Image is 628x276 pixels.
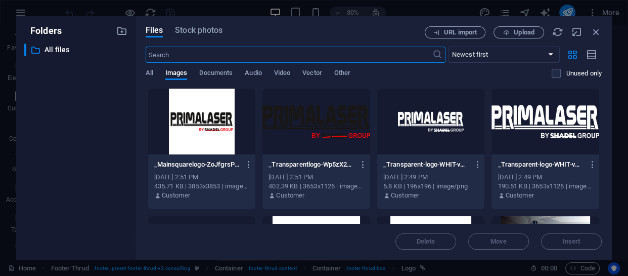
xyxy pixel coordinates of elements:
[302,67,322,81] span: Vector
[276,191,304,200] p: Customer
[444,29,477,35] span: URL import
[571,26,582,37] i: Minimize
[199,67,233,81] span: Documents
[425,26,485,38] button: URL import
[146,24,163,36] span: Files
[162,191,190,200] p: Customer
[334,67,350,81] span: Other
[552,26,563,37] i: Reload
[506,191,534,200] p: Customer
[566,69,602,78] p: Displays only files that are not in use on the website. Files added during this session can still...
[154,173,250,182] div: [DATE] 2:51 PM
[383,160,469,169] p: _Transparent-logo-WHIT-vmZ46RDr5hq5k98_oMEaEA-HZjEIJekg-ng5xdKkjyf2w.png
[146,47,432,63] input: Search
[24,24,62,37] p: Folders
[116,25,127,36] i: Create new folder
[154,182,250,191] div: 435.71 KB | 3853x3853 | image/png
[391,191,419,200] p: Customer
[383,182,479,191] div: 5.8 KB | 196x196 | image/png
[498,173,593,182] div: [DATE] 2:49 PM
[498,182,593,191] div: 190.51 KB | 3653x1126 | image/png
[165,67,188,81] span: Images
[175,24,222,36] span: Stock photos
[591,26,602,37] i: Close
[383,173,479,182] div: [DATE] 2:49 PM
[498,160,584,169] p: _Transparent-logo-WHIT-vmZ46RDr5hq5k98_oMEaEA.png
[514,29,534,35] span: Upload
[268,182,364,191] div: 402.39 KB | 3653x1126 | image/png
[154,160,240,169] p: _Mainsquarelogo-ZoJfgrsPmqdppM46aW251g.png
[245,67,261,81] span: Audio
[268,173,364,182] div: [DATE] 2:51 PM
[274,67,290,81] span: Video
[494,26,544,38] button: Upload
[146,67,153,81] span: All
[44,44,109,56] p: All files
[24,44,26,56] div: ​
[268,160,354,169] p: _Transparentlogo-Wp5zX2FL-ws5kdedY7rXQg.png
